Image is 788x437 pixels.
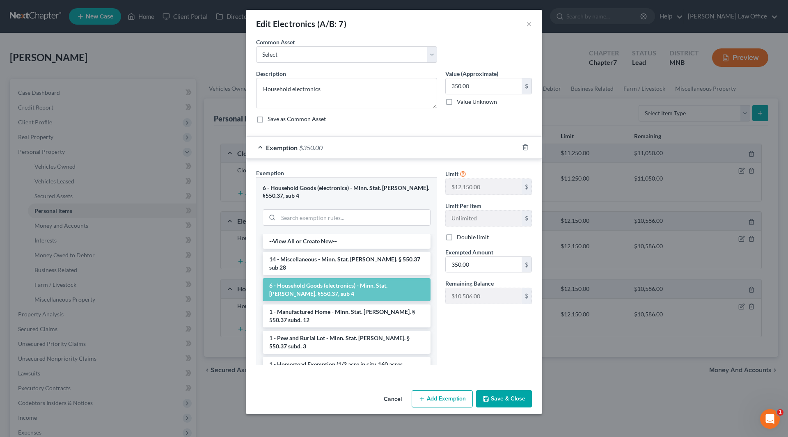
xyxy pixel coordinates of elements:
[263,184,431,199] div: 6 - Household Goods (electronics) - Minn. Stat. [PERSON_NAME]. §550.37, sub 4
[278,210,430,225] input: Search exemption rules...
[457,233,489,241] label: Double limit
[446,288,522,304] input: --
[268,115,326,123] label: Save as Common Asset
[263,278,431,301] li: 6 - Household Goods (electronics) - Minn. Stat. [PERSON_NAME]. §550.37, sub 4
[263,357,431,388] li: 1 - Homestead Exemption (1/2 acre in city, 160 acres elsewhere) - Minn. Stat. [PERSON_NAME]. § 51...
[263,304,431,327] li: 1 - Manufactured Home - Minn. Stat. [PERSON_NAME]. § 550.37 subd. 12
[266,144,298,151] span: Exemption
[256,169,284,176] span: Exemption
[377,391,408,407] button: Cancel
[445,201,481,210] label: Limit Per Item
[263,234,431,249] li: --View All or Create New--
[263,331,431,354] li: 1 - Pew and Burial Lot - Minn. Stat. [PERSON_NAME]. § 550.37 subd. 3
[446,257,522,272] input: 0.00
[445,279,494,288] label: Remaining Balance
[777,409,783,416] span: 1
[522,288,531,304] div: $
[522,179,531,194] div: $
[412,390,473,407] button: Add Exemption
[446,179,522,194] input: --
[446,210,522,226] input: --
[256,70,286,77] span: Description
[522,78,531,94] div: $
[445,69,498,78] label: Value (Approximate)
[457,98,497,106] label: Value Unknown
[263,252,431,275] li: 14 - Miscellaneous - Minn. Stat. [PERSON_NAME]. § 550.37 sub 28
[445,249,493,256] span: Exempted Amount
[760,409,780,429] iframe: Intercom live chat
[522,257,531,272] div: $
[256,18,346,30] div: Edit Electronics (A/B: 7)
[445,170,458,177] span: Limit
[522,210,531,226] div: $
[446,78,522,94] input: 0.00
[256,38,295,46] label: Common Asset
[526,19,532,29] button: ×
[476,390,532,407] button: Save & Close
[299,144,323,151] span: $350.00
